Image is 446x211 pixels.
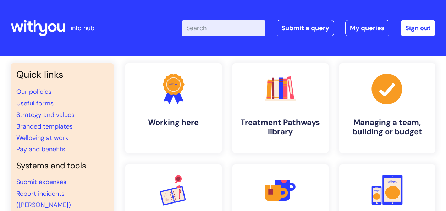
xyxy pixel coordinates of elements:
a: My queries [345,20,389,36]
input: Search [182,20,265,36]
h4: Managing a team, building or budget [345,118,430,137]
div: | - [182,20,435,36]
h4: Working here [131,118,216,127]
h4: Treatment Pathways library [238,118,323,137]
a: Wellbeing at work [16,134,68,142]
a: Treatment Pathways library [232,63,329,153]
a: Managing a team, building or budget [339,63,435,153]
h4: Systems and tools [16,161,108,171]
a: Our policies [16,87,51,96]
a: Report incidents ([PERSON_NAME]) [16,189,71,209]
a: Useful forms [16,99,54,108]
a: Strategy and values [16,110,75,119]
a: Branded templates [16,122,73,131]
a: Pay and benefits [16,145,65,153]
p: info hub [71,22,94,34]
a: Submit expenses [16,178,66,186]
a: Submit a query [277,20,334,36]
a: Sign out [401,20,435,36]
a: Working here [125,63,221,153]
h3: Quick links [16,69,108,80]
